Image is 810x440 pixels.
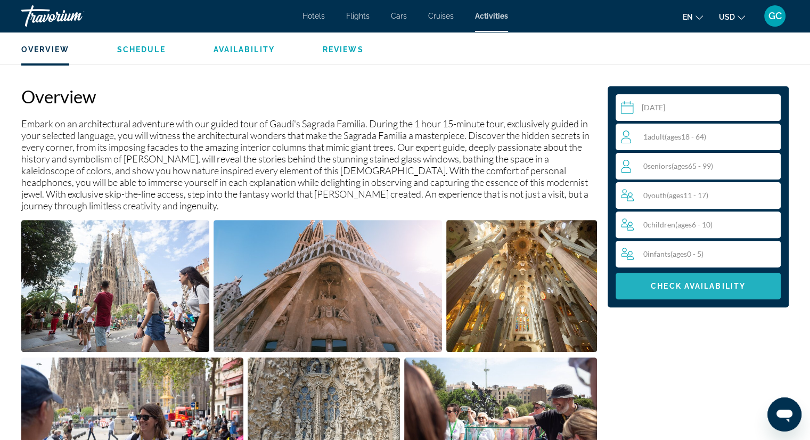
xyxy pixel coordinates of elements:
[323,45,364,54] button: Reviews
[214,45,275,54] button: Availability
[648,161,672,170] span: Seniors
[719,9,745,25] button: Change currency
[302,12,325,20] a: Hotels
[21,118,597,211] p: Embark on an architectural adventure with our guided tour of Gaudí's Sagrada Familia. During the ...
[648,249,670,258] span: Infants
[683,9,703,25] button: Change language
[719,13,735,21] span: USD
[391,12,407,20] a: Cars
[675,220,713,229] span: ( 6 - 10)
[667,191,708,200] span: ( 11 - 17)
[346,12,370,20] a: Flights
[643,220,713,229] span: 0
[669,191,683,200] span: ages
[643,161,713,170] span: 0
[616,273,781,299] button: Check Availability
[768,11,782,21] span: GC
[761,5,789,27] button: User Menu
[667,132,681,141] span: ages
[643,191,708,200] span: 0
[21,45,69,54] button: Overview
[428,12,454,20] a: Cruises
[651,282,746,290] span: Check Availability
[446,219,597,353] button: Open full-screen image slider
[21,219,209,353] button: Open full-screen image slider
[673,249,687,258] span: ages
[767,397,801,431] iframe: Button to launch messaging window
[677,220,692,229] span: ages
[648,191,667,200] span: Youth
[665,132,706,141] span: ( 18 - 64)
[21,2,128,30] a: Travorium
[670,249,703,258] span: ( 0 - 5)
[648,220,675,229] span: Children
[674,161,688,170] span: ages
[117,45,166,54] button: Schedule
[648,132,665,141] span: Adult
[616,124,781,267] button: Travelers: 1 adult, 0 children
[643,132,706,141] span: 1
[214,219,441,353] button: Open full-screen image slider
[21,86,597,107] h2: Overview
[683,13,693,21] span: en
[672,161,713,170] span: ( 65 - 99)
[475,12,508,20] a: Activities
[643,249,703,258] span: 0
